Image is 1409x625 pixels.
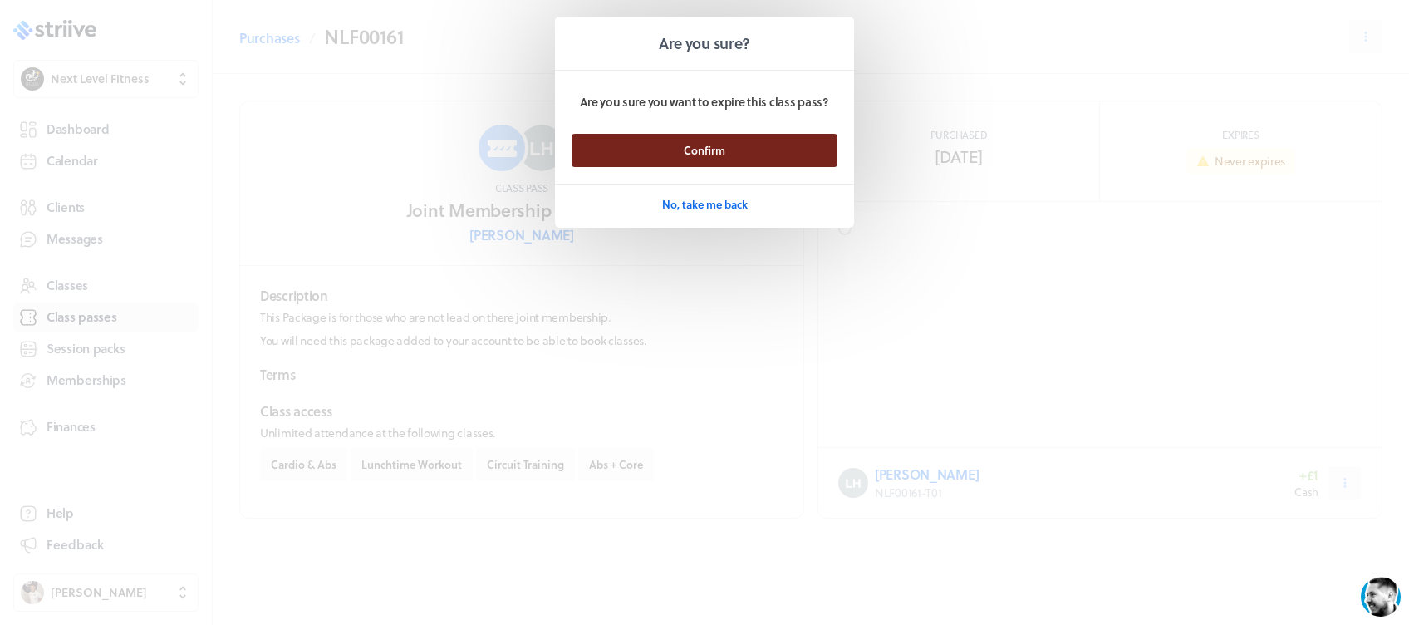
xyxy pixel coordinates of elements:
[50,12,80,42] img: US
[662,188,748,221] button: No, take me back
[259,512,282,526] g: />
[684,143,725,158] span: Confirm
[662,197,748,212] span: No, take me back
[92,31,238,42] div: Typically replies in a few minutes
[572,94,837,111] p: Are you sure you want to expire this class pass?
[50,10,312,44] div: US[PERSON_NAME]Typically replies in a few minutes
[92,10,238,28] div: [PERSON_NAME]
[1361,577,1401,617] iframe: gist-messenger-bubble-iframe
[572,134,837,167] button: Confirm
[659,32,750,55] h2: Are you sure?
[264,515,277,524] tspan: GIF
[253,497,288,544] button: />GIF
